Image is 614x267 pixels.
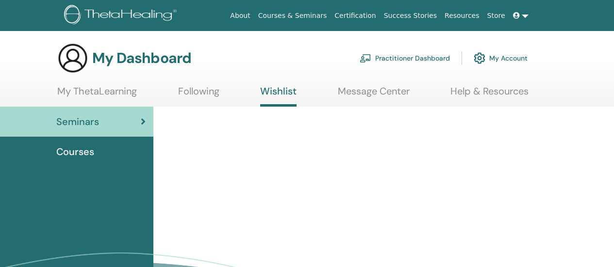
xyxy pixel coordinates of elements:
[474,47,528,69] a: My Account
[441,7,483,25] a: Resources
[360,47,450,69] a: Practitioner Dashboard
[260,85,297,107] a: Wishlist
[338,85,410,104] a: Message Center
[380,7,441,25] a: Success Stories
[57,43,88,74] img: generic-user-icon.jpg
[57,85,137,104] a: My ThetaLearning
[92,49,191,67] h3: My Dashboard
[56,144,94,159] span: Courses
[64,5,180,27] img: logo.png
[474,50,485,66] img: cog.svg
[360,54,371,63] img: chalkboard-teacher.svg
[483,7,509,25] a: Store
[178,85,219,104] a: Following
[254,7,331,25] a: Courses & Seminars
[56,114,99,129] span: Seminars
[450,85,529,104] a: Help & Resources
[226,7,254,25] a: About
[331,7,380,25] a: Certification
